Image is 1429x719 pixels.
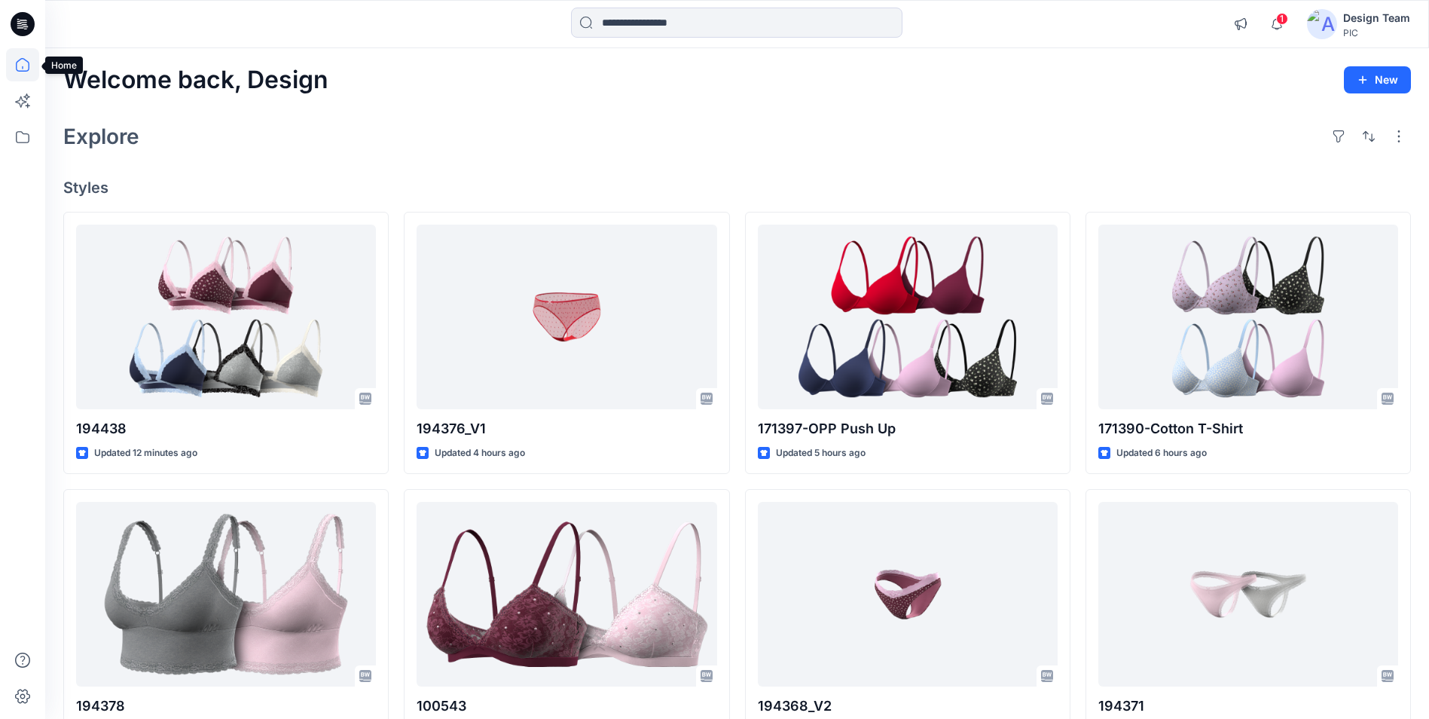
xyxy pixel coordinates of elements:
[1098,502,1398,687] a: 194371
[758,418,1058,439] p: 171397-OPP Push Up
[1098,696,1398,717] p: 194371
[94,445,197,461] p: Updated 12 minutes ago
[417,502,716,687] a: 100543
[417,225,716,409] a: 194376_V1
[1116,445,1207,461] p: Updated 6 hours ago
[76,418,376,439] p: 194438
[417,418,716,439] p: 194376_V1
[1276,13,1288,25] span: 1
[1098,225,1398,409] a: 171390-Cotton T-Shirt
[63,66,328,94] h2: Welcome back, Design
[1098,418,1398,439] p: 171390-Cotton T-Shirt
[76,696,376,717] p: 194378
[63,124,139,148] h2: Explore
[76,225,376,409] a: 194438
[417,696,716,717] p: 100543
[76,502,376,687] a: 194378
[1307,9,1337,39] img: avatar
[758,696,1058,717] p: 194368_V2
[1344,66,1411,93] button: New
[776,445,866,461] p: Updated 5 hours ago
[435,445,525,461] p: Updated 4 hours ago
[1343,27,1410,38] div: PIC
[1343,9,1410,27] div: Design Team
[758,225,1058,409] a: 171397-OPP Push Up
[63,179,1411,197] h4: Styles
[758,502,1058,687] a: 194368_V2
